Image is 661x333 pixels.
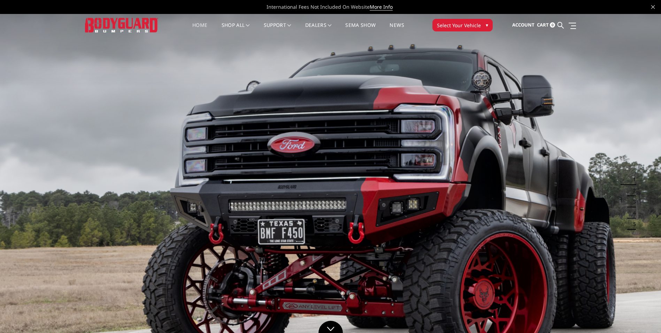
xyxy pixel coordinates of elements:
[192,23,207,36] a: Home
[345,23,376,36] a: SEMA Show
[629,196,636,207] button: 3 of 5
[486,21,488,29] span: ▾
[537,22,549,28] span: Cart
[370,3,393,10] a: More Info
[629,207,636,219] button: 4 of 5
[85,18,158,32] img: BODYGUARD BUMPERS
[512,22,535,28] span: Account
[390,23,404,36] a: News
[512,16,535,35] a: Account
[629,174,636,185] button: 1 of 5
[305,23,332,36] a: Dealers
[629,219,636,230] button: 5 of 5
[629,185,636,196] button: 2 of 5
[537,16,555,35] a: Cart 0
[437,22,481,29] span: Select Your Vehicle
[432,19,493,31] button: Select Your Vehicle
[318,321,343,333] a: Click to Down
[264,23,291,36] a: Support
[550,22,555,28] span: 0
[222,23,250,36] a: shop all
